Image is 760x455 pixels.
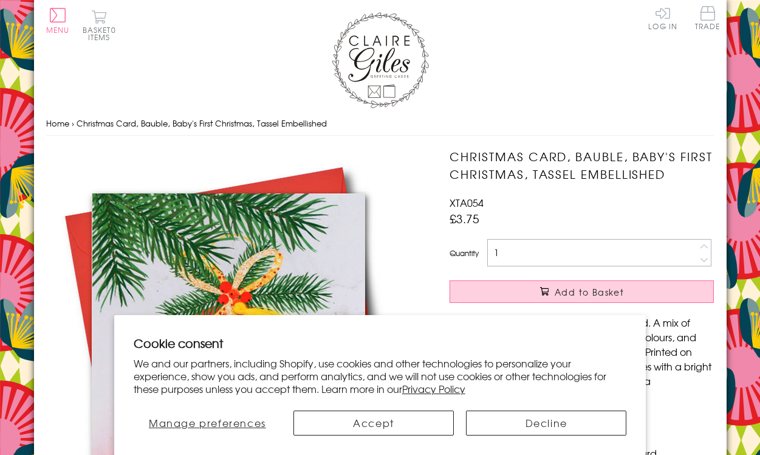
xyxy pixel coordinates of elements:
span: £3.75 [450,210,479,227]
button: Menu [46,8,70,33]
p: We and our partners, including Shopify, use cookies and other technologies to personalize your ex... [134,357,627,395]
span: Christmas Card, Bauble, Baby's First Christmas, Tassel Embellished [77,117,327,129]
h2: Cookie consent [134,335,627,352]
a: Privacy Policy [402,381,465,396]
span: Add to Basket [555,286,624,298]
span: › [72,117,74,129]
span: Menu [46,24,70,35]
nav: breadcrumbs [46,111,714,136]
button: Decline [466,411,626,436]
span: XTA054 [450,195,484,210]
button: Accept [293,411,454,436]
h1: Christmas Card, Bauble, Baby's First Christmas, Tassel Embellished [450,148,714,183]
button: Basket0 items [83,10,116,41]
a: Trade [695,6,721,32]
span: Manage preferences [149,415,266,430]
span: Trade [695,6,721,30]
label: Quantity [450,248,479,259]
a: Home [46,117,69,129]
a: Log In [648,6,677,30]
img: Claire Giles Greetings Cards [332,12,429,108]
button: Add to Basket [450,280,714,303]
button: Manage preferences [134,411,281,436]
span: 0 items [88,24,116,43]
